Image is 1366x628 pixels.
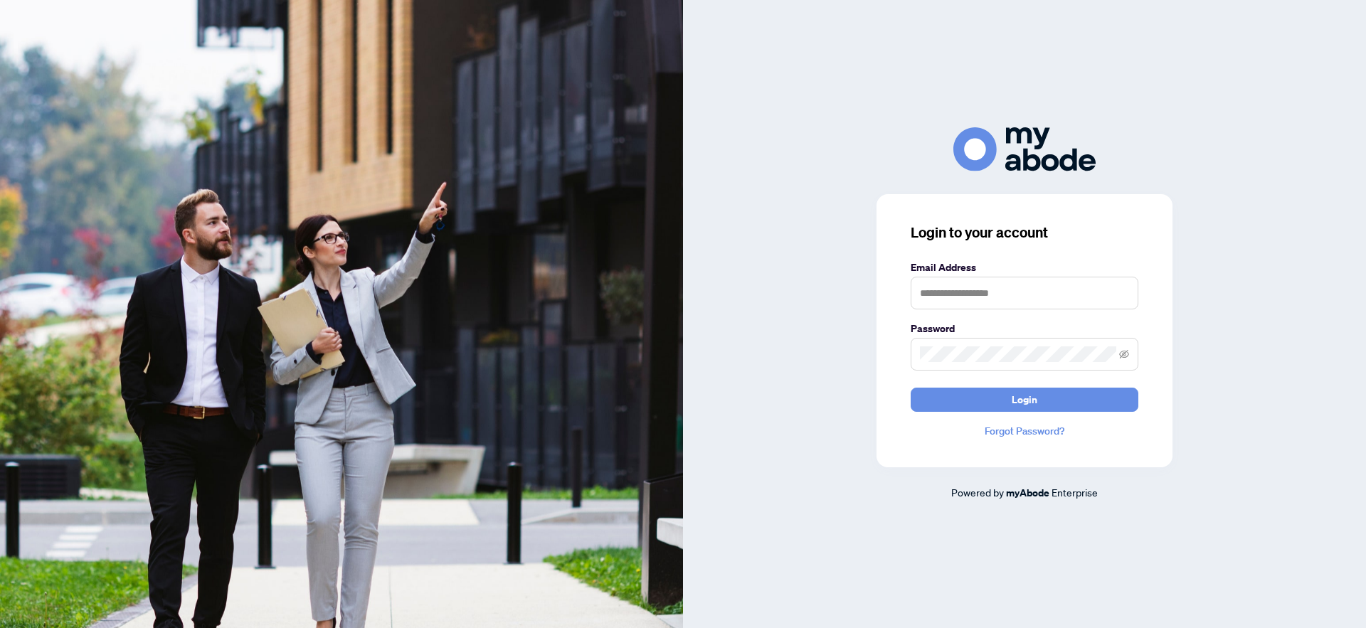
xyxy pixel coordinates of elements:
[911,260,1138,275] label: Email Address
[1052,486,1098,499] span: Enterprise
[951,486,1004,499] span: Powered by
[911,423,1138,439] a: Forgot Password?
[1006,485,1049,501] a: myAbode
[1119,349,1129,359] span: eye-invisible
[953,127,1096,171] img: ma-logo
[911,223,1138,243] h3: Login to your account
[1012,388,1037,411] span: Login
[911,321,1138,336] label: Password
[911,388,1138,412] button: Login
